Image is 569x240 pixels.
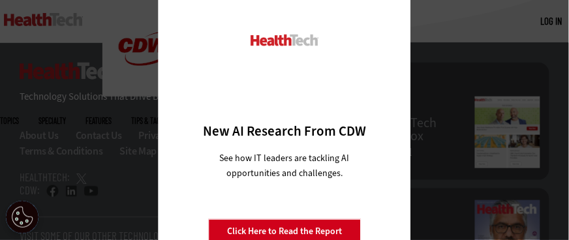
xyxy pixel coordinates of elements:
[249,33,320,47] img: HealthTech_0.png
[204,151,365,181] p: See how IT leaders are tackling AI opportunities and challenges.
[181,122,388,140] h3: New AI Research From CDW
[6,201,38,233] button: Open Preferences
[6,201,38,233] div: Cookie Settings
